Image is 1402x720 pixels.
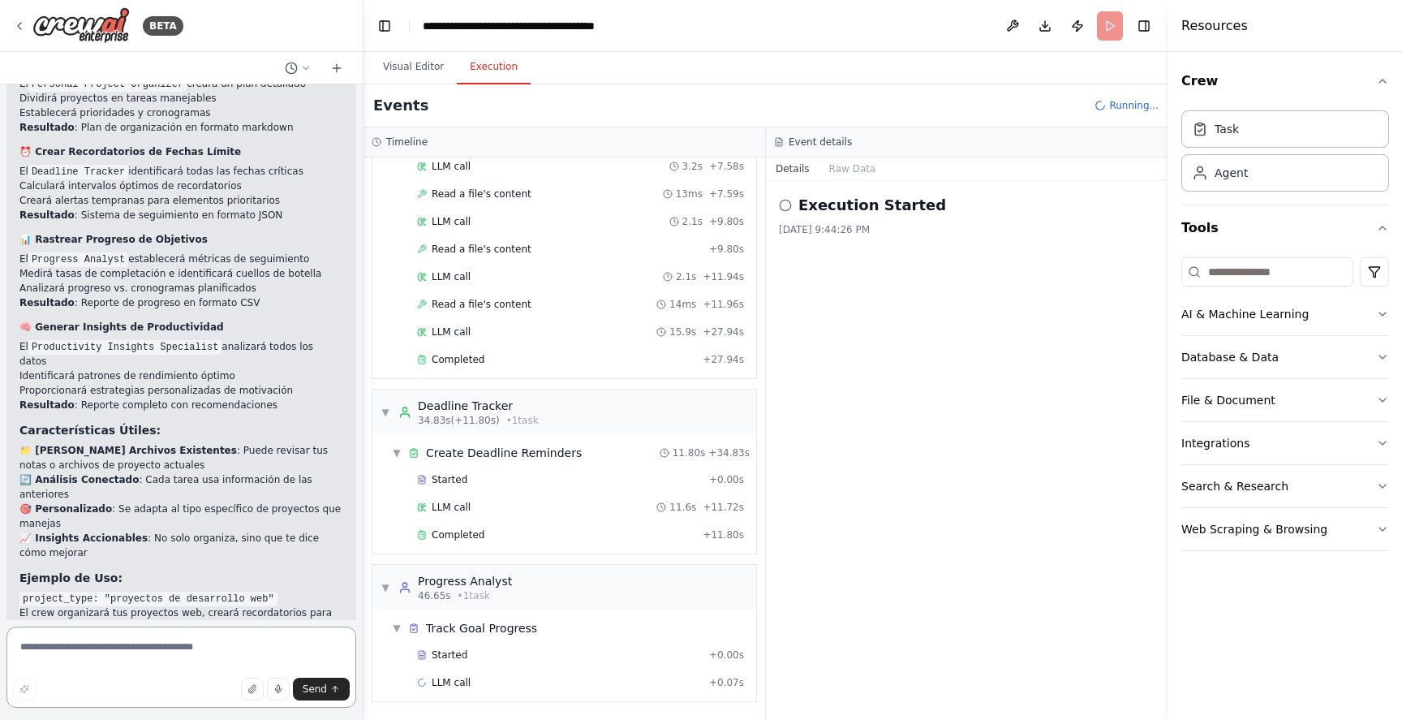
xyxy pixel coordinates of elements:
span: 13ms [676,188,703,200]
strong: Características Útiles: [19,424,161,437]
h3: Event details [789,136,852,149]
span: + 7.58s [709,160,744,173]
li: : Reporte completo con recomendaciones [19,398,343,412]
strong: 📊 Rastrear Progreso de Objetivos [19,234,208,245]
span: + 34.83s [708,446,750,459]
span: 2.1s [676,270,696,283]
span: • 1 task [458,589,490,602]
nav: breadcrumb [423,18,605,34]
button: Database & Data [1181,336,1389,378]
button: Crew [1181,58,1389,104]
strong: 📈 Insights Accionables [19,532,148,544]
li: : Plan de organización en formato markdown [19,120,343,135]
span: LLM call [432,270,471,283]
div: BETA [143,16,183,36]
div: Tools [1181,251,1389,564]
div: Integrations [1181,435,1249,451]
div: [DATE] 9:44:26 PM [779,223,1155,236]
span: Send [303,683,327,696]
span: Started [432,473,467,486]
div: Database & Data [1181,349,1279,365]
span: ▼ [381,406,390,419]
li: Identificará patrones de rendimiento óptimo [19,369,343,383]
h2: Events [373,94,428,117]
span: 34.83s (+11.80s) [418,414,500,427]
span: + 9.80s [709,243,744,256]
span: Read a file's content [432,298,531,311]
strong: Ejemplo de Uso: [19,571,123,584]
li: Analizará progreso vs. cronogramas planificados [19,281,343,295]
div: File & Document [1181,392,1275,408]
li: Proporcionará estrategias personalizadas de motivación [19,383,343,398]
span: 2.1s [682,215,703,228]
span: 15.9s [669,326,696,338]
span: Completed [432,528,484,541]
button: Search & Research [1181,465,1389,507]
span: + 27.94s [703,326,744,338]
button: Start a new chat [324,58,350,78]
li: : Puede revisar tus notas o archivos de proyecto actuales [19,443,343,472]
span: ▼ [392,622,402,635]
span: LLM call [432,676,471,689]
span: + 11.94s [703,270,744,283]
button: Improve this prompt [13,678,36,701]
p: El crew organizará tus proyectos web, creará recordatorios para deploys y entregas, rastreará el ... [19,606,343,649]
button: Execution [457,50,531,84]
li: Dividirá proyectos en tareas manejables [19,91,343,106]
li: Creará alertas tempranas para elementos prioritarios [19,193,343,208]
span: Read a file's content [432,188,531,200]
span: 11.80s [673,446,706,459]
span: Completed [432,353,484,366]
button: Raw Data [819,157,886,180]
code: Personal Project Organizer [28,77,187,92]
button: Visual Editor [370,50,457,84]
strong: 🎯 Personalizado [19,503,112,515]
span: Track Goal Progress [426,620,537,636]
span: + 11.96s [703,298,744,311]
span: 46.65s [418,589,451,602]
h3: Timeline [386,136,428,149]
span: LLM call [432,215,471,228]
button: AI & Machine Learning [1181,293,1389,335]
span: LLM call [432,501,471,514]
strong: Resultado [19,209,75,221]
div: Crew [1181,104,1389,205]
code: project_type: "proyectos de desarrollo web" [19,592,277,606]
div: Task [1215,121,1239,137]
strong: Resultado [19,297,75,308]
button: Tools [1181,205,1389,251]
span: + 0.00s [709,473,744,486]
li: Medirá tasas de completación e identificará cuellos de botella [19,266,343,281]
div: AI & Machine Learning [1181,306,1309,322]
li: El identificará todas las fechas críticas [19,164,343,179]
div: Progress Analyst [418,573,512,589]
strong: 📁 [PERSON_NAME] Archivos Existentes [19,445,237,456]
span: + 0.00s [709,649,744,662]
strong: 🧠 Generar Insights de Productividad [19,321,224,333]
div: Agent [1215,165,1248,181]
li: : Cada tarea usa información de las anteriores [19,472,343,502]
strong: 🔄 Análisis Conectado [19,474,139,485]
li: Establecerá prioridades y cronogramas [19,106,343,120]
button: Integrations [1181,422,1389,464]
li: El establecerá métricas de seguimiento [19,252,343,266]
button: Details [766,157,819,180]
span: Running... [1109,99,1159,112]
span: + 27.94s [703,353,744,366]
span: ▼ [381,581,390,594]
code: Progress Analyst [28,252,128,267]
span: LLM call [432,160,471,173]
button: Upload files [241,678,264,701]
button: Click to speak your automation idea [267,678,290,701]
span: + 7.59s [709,188,744,200]
code: Deadline Tracker [28,165,128,179]
span: + 11.80s [703,528,744,541]
strong: Resultado [19,399,75,411]
code: Productivity Insights Specialist [28,340,221,355]
li: : Reporte de progreso en formato CSV [19,295,343,310]
strong: ⏰ Crear Recordatorios de Fechas Límite [19,146,241,157]
div: Web Scraping & Browsing [1181,521,1327,537]
span: Read a file's content [432,243,531,256]
strong: Resultado [19,122,75,133]
li: El analizará todos los datos [19,339,343,369]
